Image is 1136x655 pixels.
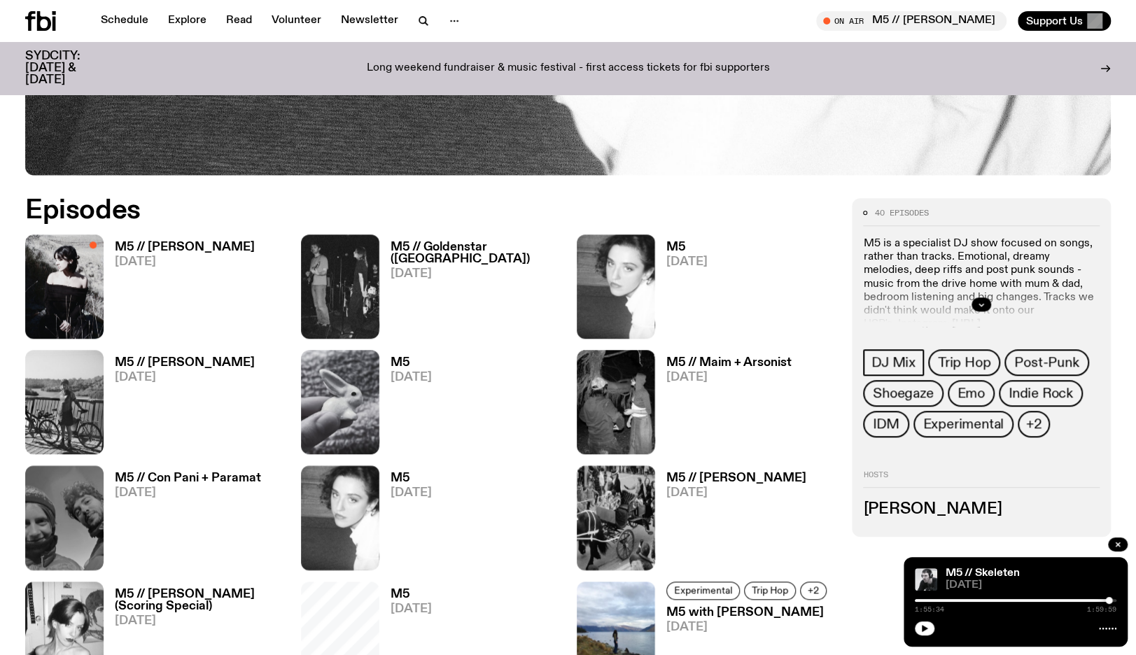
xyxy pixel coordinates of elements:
[666,372,792,383] span: [DATE]
[999,380,1083,407] a: Indie Rock
[863,411,909,437] a: IDM
[915,606,944,613] span: 1:55:34
[391,589,432,600] h3: M5
[946,568,1020,579] a: M5 // Skeleten
[958,386,985,401] span: Emo
[379,241,560,339] a: M5 // Goldenstar ([GEOGRAPHIC_DATA])[DATE]
[115,357,255,369] h3: M5 // [PERSON_NAME]
[104,472,261,570] a: M5 // Con Pani + Paramat[DATE]
[863,237,1100,385] p: M5 is a specialist DJ show focused on songs, rather than tracks. Emotional, dreamy melodies, deep...
[863,471,1100,488] h2: Hosts
[1018,411,1050,437] button: +2
[1026,416,1042,432] span: +2
[655,241,708,339] a: M5[DATE]
[873,386,933,401] span: Shoegaze
[160,11,215,31] a: Explore
[391,357,432,369] h3: M5
[391,372,432,383] span: [DATE]
[1009,386,1073,401] span: Indie Rock
[863,349,924,376] a: DJ Mix
[863,502,1100,517] h3: [PERSON_NAME]
[379,472,432,570] a: M5[DATE]
[816,11,1007,31] button: On AirM5 // [PERSON_NAME]
[391,487,432,499] span: [DATE]
[1014,355,1079,370] span: Post-Punk
[752,585,788,596] span: Trip Hop
[744,582,796,600] a: Trip Hop
[913,411,1014,437] a: Experimental
[874,209,928,217] span: 40 episodes
[928,349,1000,376] a: Trip Hop
[104,241,255,339] a: M5 // [PERSON_NAME][DATE]
[367,62,770,75] p: Long weekend fundraiser & music festival - first access tickets for fbi supporters
[104,357,255,454] a: M5 // [PERSON_NAME][DATE]
[666,607,831,619] h3: M5 with [PERSON_NAME]
[674,585,732,596] span: Experimental
[301,465,379,570] img: A black and white photo of Lilly wearing a white blouse and looking up at the camera.
[655,472,806,570] a: M5 // [PERSON_NAME][DATE]
[666,621,831,633] span: [DATE]
[263,11,330,31] a: Volunteer
[863,380,943,407] a: Shoegaze
[1026,15,1083,27] span: Support Us
[666,472,806,484] h3: M5 // [PERSON_NAME]
[1087,606,1116,613] span: 1:59:59
[218,11,260,31] a: Read
[25,198,743,223] h2: Episodes
[115,615,284,627] span: [DATE]
[332,11,407,31] a: Newsletter
[666,582,740,600] a: Experimental
[577,234,655,339] img: A black and white photo of Lilly wearing a white blouse and looking up at the camera.
[666,256,708,268] span: [DATE]
[115,256,255,268] span: [DATE]
[655,357,792,454] a: M5 // Maim + Arsonist[DATE]
[25,50,115,86] h3: SYDCITY: [DATE] & [DATE]
[948,380,995,407] a: Emo
[1004,349,1088,376] a: Post-Punk
[800,582,827,600] button: +2
[391,472,432,484] h3: M5
[666,241,708,253] h3: M5
[391,603,432,615] span: [DATE]
[666,357,792,369] h3: M5 // Maim + Arsonist
[92,11,157,31] a: Schedule
[1018,11,1111,31] button: Support Us
[115,589,284,612] h3: M5 // [PERSON_NAME] (Scoring Special)
[391,241,560,265] h3: M5 // Goldenstar ([GEOGRAPHIC_DATA])
[391,268,560,280] span: [DATE]
[115,487,261,499] span: [DATE]
[115,241,255,253] h3: M5 // [PERSON_NAME]
[808,585,819,596] span: +2
[871,355,916,370] span: DJ Mix
[379,357,432,454] a: M5[DATE]
[115,472,261,484] h3: M5 // Con Pani + Paramat
[946,580,1116,591] span: [DATE]
[923,416,1004,432] span: Experimental
[938,355,990,370] span: Trip Hop
[873,416,899,432] span: IDM
[115,372,255,383] span: [DATE]
[666,487,806,499] span: [DATE]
